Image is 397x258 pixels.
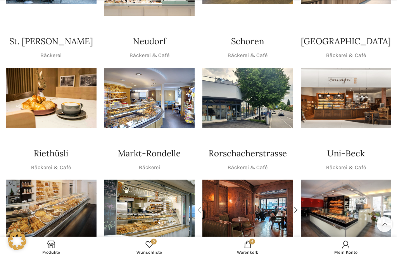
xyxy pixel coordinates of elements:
div: 1 / 1 [301,68,392,128]
p: Bäckerei & Café [326,163,366,172]
span: Produkte [6,250,97,255]
p: Bäckerei & Café [228,51,268,60]
h4: Markt-Rondelle [118,147,181,159]
img: Rorschacherstrasse [202,180,293,240]
img: Schwyter-1800x900 [301,68,392,128]
div: Next slide [288,202,304,218]
div: 1 / 1 [202,68,293,128]
div: 1 / 1 [301,180,392,240]
p: Bäckerei & Café [326,51,366,60]
a: 0 Wunschliste [100,239,199,256]
img: Rondelle_1 [104,180,195,240]
p: Bäckerei & Café [31,163,71,172]
div: 1 / 1 [104,68,195,128]
img: Riethüsli-2 [6,180,97,240]
h4: Neudorf [133,35,166,47]
a: Scroll to top button [377,216,392,232]
a: 4 Warenkorb [198,239,297,256]
div: 1 / 1 [6,180,97,240]
img: rechts_09-1 [301,180,392,240]
p: Bäckerei & Café [228,163,268,172]
div: 1 / 1 [6,68,97,128]
span: 4 [249,239,255,244]
h4: Schoren [231,35,264,47]
a: Mein Konto [297,239,395,256]
div: Meine Wunschliste [100,239,199,256]
div: 1 / 1 [104,180,195,240]
span: Mein Konto [301,250,392,255]
h4: St. [PERSON_NAME] [9,35,93,47]
span: Wunschliste [104,250,195,255]
div: Previous slide [192,202,207,218]
p: Bäckerei [139,163,160,172]
h4: [GEOGRAPHIC_DATA] [301,35,391,47]
p: Bäckerei & Café [129,51,169,60]
h4: Riethüsli [34,147,68,159]
img: 0842cc03-b884-43c1-a0c9-0889ef9087d6 copy [202,68,293,128]
img: Neudorf_1 [104,68,195,128]
span: 0 [151,239,157,244]
div: My cart [198,239,297,256]
p: Bäckerei [40,51,62,60]
a: Produkte [2,239,100,256]
img: schwyter-23 [6,68,97,128]
h4: Uni-Beck [327,147,365,159]
span: Warenkorb [202,250,293,255]
div: 1 / 2 [202,180,293,240]
h4: Rorschacherstrasse [209,147,287,159]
